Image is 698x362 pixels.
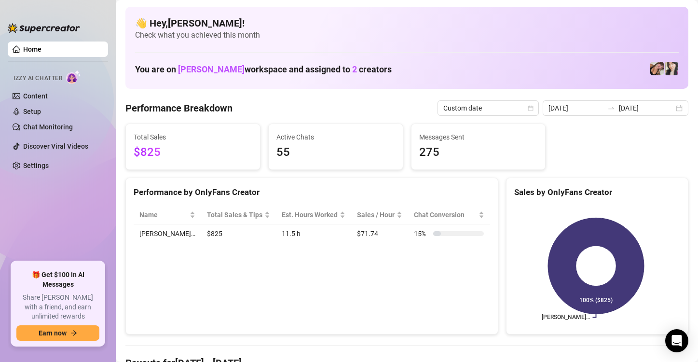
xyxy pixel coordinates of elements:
span: [PERSON_NAME] [178,64,245,74]
span: 55 [276,143,395,162]
th: Total Sales & Tips [201,206,276,224]
td: $71.74 [351,224,408,243]
span: Share [PERSON_NAME] with a friend, and earn unlimited rewards [16,293,99,321]
a: Settings [23,162,49,169]
div: Sales by OnlyFans Creator [514,186,680,199]
h4: 👋 Hey, [PERSON_NAME] ! [135,16,679,30]
span: 2 [352,64,357,74]
button: Earn nowarrow-right [16,325,99,341]
span: Sales / Hour [357,209,395,220]
text: [PERSON_NAME]… [541,314,589,321]
img: AI Chatter [66,70,81,84]
td: 11.5 h [276,224,351,243]
span: calendar [528,105,534,111]
th: Name [134,206,201,224]
div: Performance by OnlyFans Creator [134,186,490,199]
img: Christina [650,62,664,75]
span: arrow-right [70,330,77,336]
span: 15 % [414,228,429,239]
span: Total Sales & Tips [207,209,262,220]
input: Start date [548,103,603,113]
a: Chat Monitoring [23,123,73,131]
span: to [607,104,615,112]
a: Setup [23,108,41,115]
div: Est. Hours Worked [282,209,338,220]
span: Izzy AI Chatter [14,74,62,83]
h4: Performance Breakdown [125,101,233,115]
span: Name [139,209,188,220]
span: Earn now [39,329,67,337]
h1: You are on workspace and assigned to creators [135,64,392,75]
span: Active Chats [276,132,395,142]
span: $825 [134,143,252,162]
div: Open Intercom Messenger [665,329,688,352]
span: Custom date [443,101,533,115]
span: Check what you achieved this month [135,30,679,41]
img: logo-BBDzfeDw.svg [8,23,80,33]
th: Chat Conversion [408,206,490,224]
span: 275 [419,143,538,162]
td: $825 [201,224,276,243]
span: 🎁 Get $100 in AI Messages [16,270,99,289]
span: Messages Sent [419,132,538,142]
input: End date [619,103,674,113]
img: Christina [665,62,678,75]
td: [PERSON_NAME]… [134,224,201,243]
a: Home [23,45,41,53]
span: Total Sales [134,132,252,142]
th: Sales / Hour [351,206,408,224]
a: Discover Viral Videos [23,142,88,150]
span: swap-right [607,104,615,112]
span: Chat Conversion [414,209,476,220]
a: Content [23,92,48,100]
